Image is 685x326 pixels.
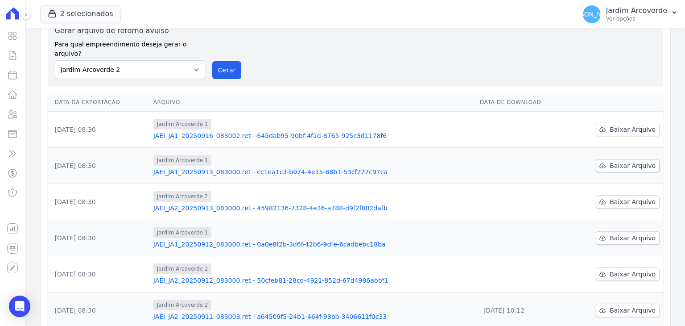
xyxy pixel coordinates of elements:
span: Jardim Arcoverde 2 [153,263,212,274]
button: 2 selecionados [40,5,121,22]
td: [DATE] 08:30 [48,256,150,293]
td: [DATE] 08:30 [48,148,150,184]
span: Jardim Arcoverde 2 [153,300,212,310]
a: Baixar Arquivo [596,267,660,281]
label: Gerar arquivo de retorno avulso [55,25,205,36]
a: Baixar Arquivo [596,304,660,317]
button: Gerar [212,61,242,79]
td: [DATE] 08:30 [48,220,150,256]
span: Jardim Arcoverde 1 [153,155,212,166]
span: Baixar Arquivo [610,270,656,279]
a: JAEI_JA2_20250911_083003.ret - a64509f5-24b1-464f-93bb-3406611f0c33 [153,312,473,321]
span: Jardim Arcoverde 1 [153,119,212,130]
a: JAEI_JA2_20250913_083000.ret - 45982136-7328-4e36-a788-d9f2f002dafb [153,204,473,213]
th: Data de Download [476,93,568,112]
a: Baixar Arquivo [596,159,660,172]
td: [DATE] 08:30 [48,184,150,220]
span: [PERSON_NAME] [565,11,617,17]
label: Para qual empreendimento deseja gerar o arquivo? [55,36,205,59]
div: Open Intercom Messenger [9,296,30,317]
a: JAEI_JA1_20250912_083000.ret - 0a0e8f2b-3d6f-42b6-9dfe-6cadbebc18ba [153,240,473,249]
a: Baixar Arquivo [596,195,660,209]
th: Data da Exportação [48,93,150,112]
span: Baixar Arquivo [610,306,656,315]
a: Baixar Arquivo [596,231,660,245]
a: JAEI_JA2_20250912_083000.ret - 50cfeb81-28cd-4921-852d-67d4986abbf1 [153,276,473,285]
th: Arquivo [150,93,476,112]
span: Baixar Arquivo [610,161,656,170]
span: Baixar Arquivo [610,125,656,134]
td: [DATE] 08:30 [48,112,150,148]
span: Baixar Arquivo [610,197,656,206]
p: Jardim Arcoverde [606,6,667,15]
span: Baixar Arquivo [610,234,656,242]
a: Baixar Arquivo [596,123,660,136]
a: JAEI_JA1_20250913_083000.ret - cc1ea1c3-b074-4e15-88b1-53cf227c97ca [153,167,473,176]
span: Jardim Arcoverde 1 [153,227,212,238]
button: [PERSON_NAME] Jardim Arcoverde Ver opções [576,2,685,27]
span: Jardim Arcoverde 2 [153,191,212,202]
p: Ver opções [606,15,667,22]
a: JAEI_JA1_20250916_083002.ret - 645dab95-90bf-4f1d-8765-925c3d1178f6 [153,131,473,140]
